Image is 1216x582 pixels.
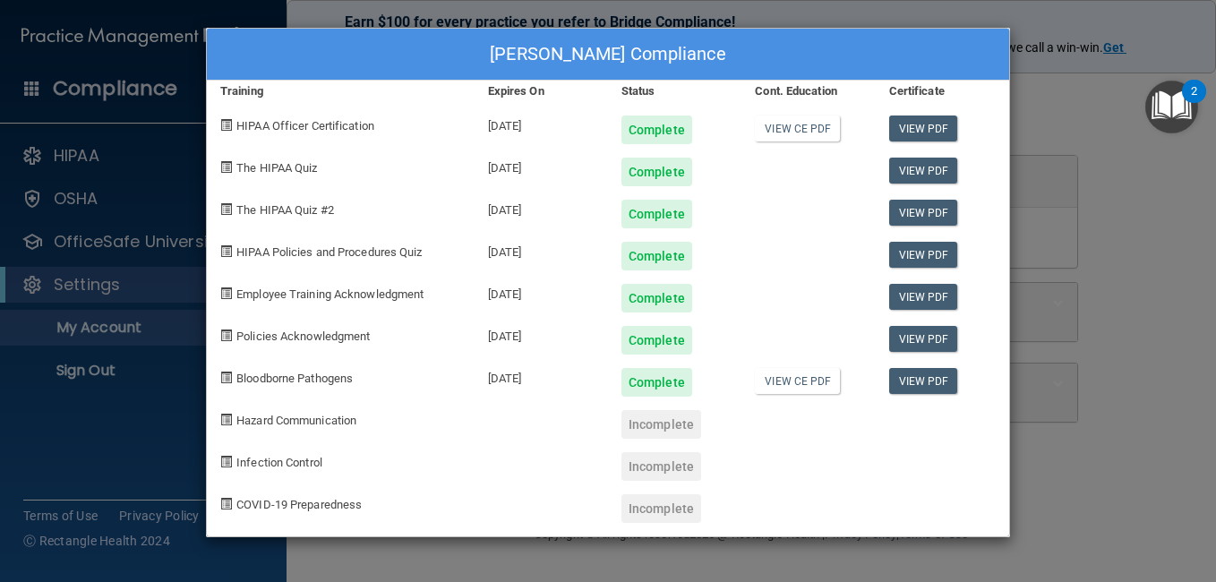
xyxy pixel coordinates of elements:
[236,161,317,175] span: The HIPAA Quiz
[876,81,1009,102] div: Certificate
[475,144,608,186] div: [DATE]
[889,158,958,184] a: View PDF
[621,284,692,312] div: Complete
[621,410,701,439] div: Incomplete
[475,186,608,228] div: [DATE]
[621,368,692,397] div: Complete
[236,456,322,469] span: Infection Control
[608,81,741,102] div: Status
[236,245,422,259] span: HIPAA Policies and Procedures Quiz
[207,29,1009,81] div: [PERSON_NAME] Compliance
[236,372,353,385] span: Bloodborne Pathogens
[621,452,701,481] div: Incomplete
[475,270,608,312] div: [DATE]
[621,494,701,523] div: Incomplete
[236,119,374,133] span: HIPAA Officer Certification
[755,368,840,394] a: View CE PDF
[621,242,692,270] div: Complete
[475,312,608,355] div: [DATE]
[889,116,958,141] a: View PDF
[889,242,958,268] a: View PDF
[741,81,875,102] div: Cont. Education
[207,81,475,102] div: Training
[621,116,692,144] div: Complete
[475,102,608,144] div: [DATE]
[236,287,424,301] span: Employee Training Acknowledgment
[889,368,958,394] a: View PDF
[1191,91,1197,115] div: 2
[889,326,958,352] a: View PDF
[621,158,692,186] div: Complete
[236,414,356,427] span: Hazard Communication
[621,326,692,355] div: Complete
[236,498,362,511] span: COVID-19 Preparedness
[1145,81,1198,133] button: Open Resource Center, 2 new notifications
[621,200,692,228] div: Complete
[475,355,608,397] div: [DATE]
[236,330,370,343] span: Policies Acknowledgment
[755,116,840,141] a: View CE PDF
[475,81,608,102] div: Expires On
[889,200,958,226] a: View PDF
[889,284,958,310] a: View PDF
[236,203,334,217] span: The HIPAA Quiz #2
[475,228,608,270] div: [DATE]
